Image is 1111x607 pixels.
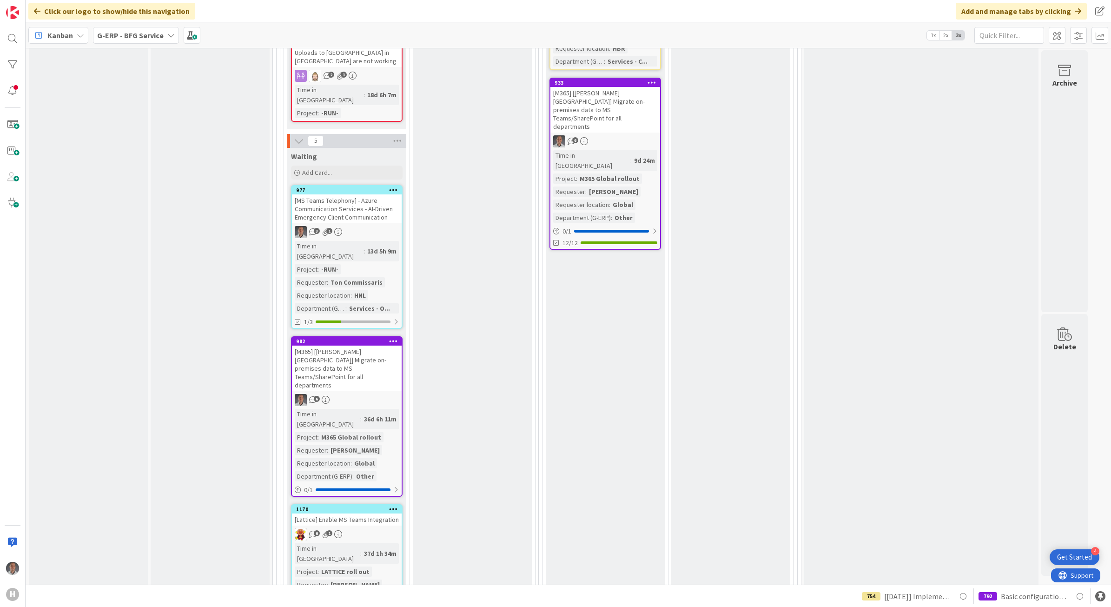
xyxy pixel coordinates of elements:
span: Waiting [291,152,317,161]
div: PS [292,394,402,406]
div: 977 [292,186,402,194]
div: Time in [GEOGRAPHIC_DATA] [295,409,360,429]
span: 6 [314,530,320,536]
span: : [630,155,632,166]
div: HBR [610,43,628,53]
span: : [327,445,328,455]
div: Requester [295,580,327,590]
div: M365 Global rollout [319,432,384,442]
img: LC [295,528,307,540]
span: 3x [952,31,965,40]
div: 792 [979,592,997,600]
div: 37d 1h 34m [362,548,399,559]
div: Time in [GEOGRAPHIC_DATA] [295,241,364,261]
span: : [317,108,319,118]
span: 2 [328,72,334,78]
span: 2x [939,31,952,40]
span: 0 / 1 [562,227,571,236]
span: Kanban [47,30,73,41]
div: 0/1 [550,226,660,237]
span: : [345,303,347,314]
a: 982[M365] [[PERSON_NAME] [GEOGRAPHIC_DATA]] Migrate on-premises data to MS Teams/SharePoint for a... [291,336,403,497]
div: Open Get Started checklist, remaining modules: 4 [1050,549,1099,565]
div: Requester location [553,43,609,53]
span: 1/3 [304,317,313,327]
img: PS [295,394,307,406]
div: Other [612,213,635,223]
a: 933[M365] [[PERSON_NAME] [GEOGRAPHIC_DATA]] Migrate on-premises data to MS Teams/SharePoint for a... [549,78,661,250]
span: : [327,580,328,590]
span: : [611,213,612,223]
div: Requester [295,277,327,287]
span: : [604,56,605,67]
div: Project [295,567,317,577]
div: Rv [292,70,402,82]
div: H [6,588,19,601]
div: Requester location [295,290,350,300]
a: 977[MS Teams Telephony] - Azure Communication Services - AI-Driven Emergency Client Communication... [291,185,403,329]
img: PS [295,226,307,238]
div: [Lattice] Enable MS Teams Integration [292,514,402,526]
div: Other [354,471,377,481]
div: 977 [296,187,402,193]
span: 3 [314,228,320,234]
div: 1170 [292,505,402,514]
div: -RUN- [319,108,341,118]
div: [PERSON_NAME] [328,445,382,455]
div: Project [295,432,317,442]
div: Uploads to [GEOGRAPHIC_DATA] in [GEOGRAPHIC_DATA] are not working [292,38,402,67]
span: : [585,187,587,197]
div: Time in [GEOGRAPHIC_DATA] [295,543,360,564]
div: Delete [1053,341,1076,352]
img: PS [553,135,565,147]
div: Requester [553,187,585,197]
span: 1 [341,72,347,78]
div: 1170[Lattice] Enable MS Teams Integration [292,505,402,526]
span: : [327,277,328,287]
div: Archive [1052,77,1077,88]
div: 982[M365] [[PERSON_NAME] [GEOGRAPHIC_DATA]] Migrate on-premises data to MS Teams/SharePoint for a... [292,337,402,391]
span: 1x [927,31,939,40]
div: PS [550,135,660,147]
span: 6 [314,396,320,402]
div: Global [610,200,635,210]
div: [MS Teams Telephony] - Azure Communication Services - AI-Driven Emergency Client Communication [292,194,402,223]
div: 18d 6h 7m [365,90,399,100]
div: 1170 [296,506,402,513]
div: LC [292,528,402,540]
span: : [350,290,352,300]
span: 12/12 [562,238,578,248]
div: 9d 24m [632,155,657,166]
div: 0/1 [292,484,402,496]
span: 0 / 1 [304,485,313,495]
div: Project [295,108,317,118]
input: Quick Filter... [974,27,1044,44]
div: Services - O... [347,303,392,314]
div: Requester location [553,200,609,210]
span: 1 [326,530,332,536]
span: : [360,414,362,424]
div: Project [295,264,317,274]
img: Visit kanbanzone.com [6,6,19,19]
div: [PERSON_NAME] [587,187,641,197]
div: 977[MS Teams Telephony] - Azure Communication Services - AI-Driven Emergency Client Communication [292,186,402,223]
span: : [364,90,365,100]
div: Global [352,458,377,468]
span: : [317,264,319,274]
div: Project [553,173,576,184]
div: 933[M365] [[PERSON_NAME] [GEOGRAPHIC_DATA]] Migrate on-premises data to MS Teams/SharePoint for a... [550,79,660,133]
a: Uploads to [GEOGRAPHIC_DATA] in [GEOGRAPHIC_DATA] are not workingRvTime in [GEOGRAPHIC_DATA]:18d ... [291,37,403,122]
span: 6 [572,137,578,143]
div: 13d 5h 9m [365,246,399,256]
span: : [609,43,610,53]
img: PS [6,562,19,575]
div: HNL [352,290,368,300]
div: [M365] [[PERSON_NAME] [GEOGRAPHIC_DATA]] Migrate on-premises data to MS Teams/SharePoint for all ... [550,87,660,133]
div: Department (G-ERP) [553,56,604,67]
div: 4 [1091,547,1099,555]
div: Time in [GEOGRAPHIC_DATA] [553,150,630,171]
span: : [364,246,365,256]
div: Ton Commissaris [328,277,385,287]
b: G-ERP - BFG Service [97,31,164,40]
div: Department (G-ERP) [553,213,611,223]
